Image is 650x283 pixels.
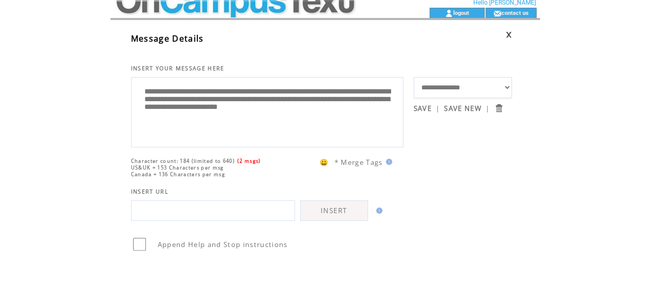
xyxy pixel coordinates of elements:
[453,9,469,16] a: logout
[158,240,288,249] span: Append Help and Stop instructions
[131,158,235,164] span: Character count: 184 (limited to 640)
[237,158,261,164] span: (2 msgs)
[335,158,383,167] span: * Merge Tags
[131,188,169,195] span: INSERT URL
[444,104,481,113] a: SAVE NEW
[131,65,225,72] span: INSERT YOUR MESSAGE HERE
[131,164,224,171] span: US&UK = 153 Characters per msg
[501,9,528,16] a: contact us
[445,9,453,17] img: account_icon.gif
[320,158,329,167] span: 😀
[383,159,392,165] img: help.gif
[493,9,501,17] img: contact_us_icon.gif
[436,104,440,113] span: |
[373,207,382,214] img: help.gif
[131,171,225,178] span: Canada = 136 Characters per msg
[300,200,368,221] a: INSERT
[131,33,204,44] span: Message Details
[494,103,504,113] input: Submit
[486,104,490,113] span: |
[414,104,432,113] a: SAVE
